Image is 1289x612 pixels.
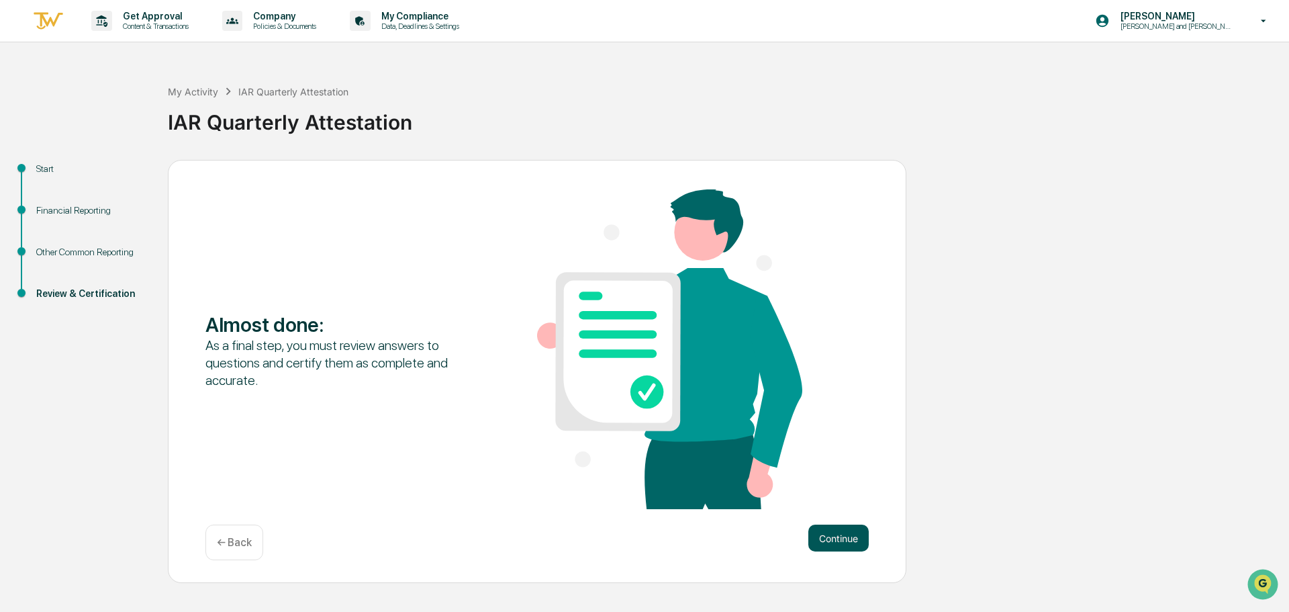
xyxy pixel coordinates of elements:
[13,28,244,50] p: How can we help?
[238,86,348,97] div: IAR Quarterly Attestation
[205,312,471,337] div: Almost done :
[36,204,146,218] div: Financial Reporting
[112,21,195,31] p: Content & Transactions
[371,11,466,21] p: My Compliance
[13,103,38,127] img: 1746055101610-c473b297-6a78-478c-a979-82029cc54cd1
[36,162,146,176] div: Start
[537,189,802,509] img: Almost done
[27,169,87,183] span: Preclearance
[217,536,252,549] p: ← Back
[1246,568,1282,604] iframe: Open customer support
[97,171,108,181] div: 🗄️
[168,86,218,97] div: My Activity
[205,337,471,389] div: As a final step, you must review answers to questions and certify them as complete and accurate.
[808,525,869,552] button: Continue
[134,228,162,238] span: Pylon
[36,245,146,259] div: Other Common Reporting
[36,287,146,301] div: Review & Certification
[111,169,166,183] span: Attestations
[27,195,85,208] span: Data Lookup
[371,21,466,31] p: Data, Deadlines & Settings
[46,116,170,127] div: We're available if you need us!
[1110,11,1241,21] p: [PERSON_NAME]
[92,164,172,188] a: 🗄️Attestations
[168,99,1282,134] div: IAR Quarterly Attestation
[46,103,220,116] div: Start new chat
[8,189,90,214] a: 🔎Data Lookup
[13,196,24,207] div: 🔎
[13,171,24,181] div: 🖐️
[242,11,323,21] p: Company
[242,21,323,31] p: Policies & Documents
[1110,21,1241,31] p: [PERSON_NAME] and [PERSON_NAME] Onboarding
[112,11,195,21] p: Get Approval
[8,164,92,188] a: 🖐️Preclearance
[228,107,244,123] button: Start new chat
[32,10,64,32] img: logo
[95,227,162,238] a: Powered byPylon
